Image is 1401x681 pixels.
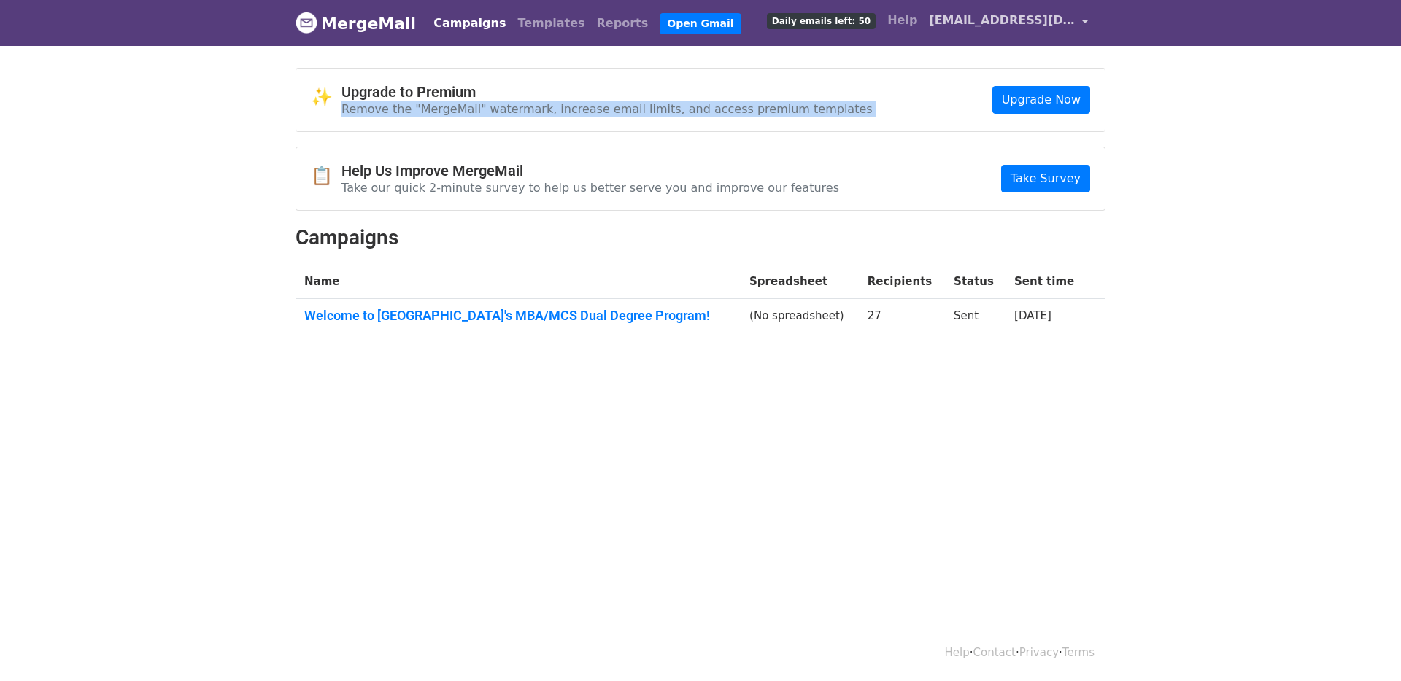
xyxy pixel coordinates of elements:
h4: Help Us Improve MergeMail [341,162,839,179]
th: Name [296,265,741,299]
a: Take Survey [1001,165,1090,192]
span: Daily emails left: 50 [767,13,876,29]
a: Templates [512,9,590,38]
th: Recipients [859,265,945,299]
p: Remove the "MergeMail" watermark, increase email limits, and access premium templates [341,101,873,117]
th: Spreadsheet [741,265,859,299]
a: Help [945,646,970,659]
th: Status [945,265,1006,299]
a: [DATE] [1014,309,1051,322]
a: Campaigns [428,9,512,38]
a: Terms [1062,646,1095,659]
span: ✨ [311,87,341,108]
a: Privacy [1019,646,1059,659]
img: MergeMail logo [296,12,317,34]
a: Daily emails left: 50 [761,6,881,35]
a: MergeMail [296,8,416,39]
h4: Upgrade to Premium [341,83,873,101]
p: Take our quick 2-minute survey to help us better serve you and improve our features [341,180,839,195]
a: [EMAIL_ADDRESS][DOMAIN_NAME] [923,6,1094,40]
a: Contact [973,646,1016,659]
a: Reports [591,9,655,38]
a: Open Gmail [660,13,741,34]
td: 27 [859,299,945,338]
h2: Campaigns [296,225,1105,250]
a: Upgrade Now [992,86,1090,114]
td: Sent [945,299,1006,338]
a: Help [881,6,923,35]
a: Welcome to [GEOGRAPHIC_DATA]'s MBA/MCS Dual Degree Program! [304,308,732,324]
span: [EMAIL_ADDRESS][DOMAIN_NAME] [929,12,1075,29]
th: Sent time [1006,265,1087,299]
td: (No spreadsheet) [741,299,859,338]
span: 📋 [311,166,341,187]
iframe: Chat Widget [1328,611,1401,681]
